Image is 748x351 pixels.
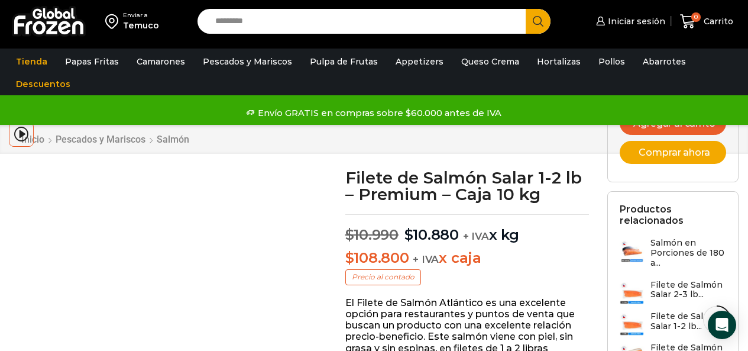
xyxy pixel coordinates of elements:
[131,50,191,73] a: Camarones
[455,50,525,73] a: Queso Crema
[345,226,399,243] bdi: 10.990
[413,253,439,265] span: + IVA
[197,50,298,73] a: Pescados y Mariscos
[10,73,76,95] a: Descuentos
[620,280,726,305] a: Filete de Salmón Salar 2-3 lb...
[677,8,736,36] a: 0 Carrito
[691,12,701,22] span: 0
[345,249,354,266] span: $
[59,50,125,73] a: Papas Fritas
[345,269,421,285] p: Precio al contado
[463,230,489,242] span: + IVA
[708,311,736,339] div: Open Intercom Messenger
[620,238,726,273] a: Salmón en Porciones de 180 a...
[620,204,726,226] h2: Productos relacionados
[345,249,409,266] bdi: 108.800
[650,238,726,268] h3: Salmón en Porciones de 180 a...
[345,250,590,267] p: x caja
[123,20,159,31] div: Temuco
[605,15,665,27] span: Iniciar sesión
[404,226,413,243] span: $
[526,9,551,34] button: Search button
[701,15,733,27] span: Carrito
[620,311,726,337] a: Filete de Salmón Salar 1-2 lb...
[650,311,726,331] h3: Filete de Salmón Salar 1-2 lb...
[593,9,665,33] a: Iniciar sesión
[345,169,590,202] h1: Filete de Salmón Salar 1-2 lb – Premium – Caja 10 kg
[620,141,726,164] button: Comprar ahora
[10,50,53,73] a: Tienda
[404,226,459,243] bdi: 10.880
[637,50,692,73] a: Abarrotes
[123,11,159,20] div: Enviar a
[345,214,590,244] p: x kg
[345,226,354,243] span: $
[390,50,449,73] a: Appetizers
[105,11,123,31] img: address-field-icon.svg
[304,50,384,73] a: Pulpa de Frutas
[531,50,587,73] a: Hortalizas
[650,280,726,300] h3: Filete de Salmón Salar 2-3 lb...
[592,50,631,73] a: Pollos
